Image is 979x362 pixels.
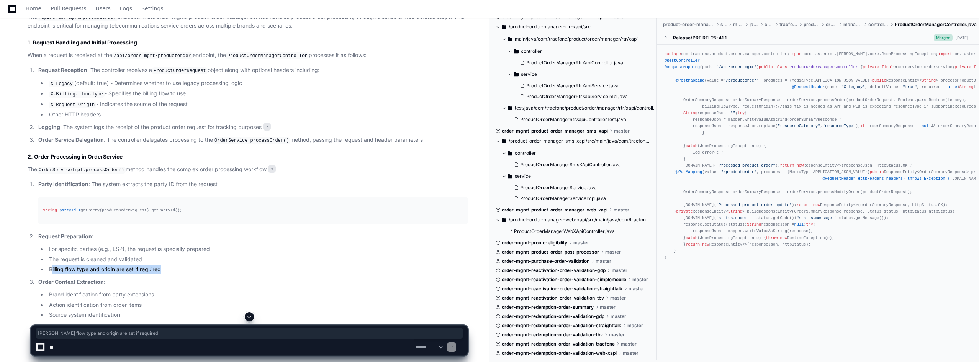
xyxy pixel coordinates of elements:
span: "/productorder" [724,78,759,83]
h2: 2. Order Processing in OrderService [28,153,468,161]
span: catch [686,236,697,240]
h2: 1. Request Handling and Initial Processing [28,39,468,46]
strong: Request Preparation [38,233,92,239]
span: Logs [120,6,132,11]
code: ProductOrderManagerController [226,52,309,59]
span: "Processed product order" [716,163,775,168]
p: When a request is received at the endpoint, the processes it as follows: [28,51,468,60]
span: order-mgmt-reactivation-order-validation-gdp [502,267,606,274]
span: catch [686,144,697,148]
span: String [747,222,761,227]
span: = [78,208,80,213]
svg: Directory [508,172,512,181]
strong: Logging [38,124,60,130]
span: ProductOrderManagerWebXApiController.java [514,228,615,234]
p: : [38,232,468,241]
svg: Directory [502,136,506,146]
svg: Directory [514,47,519,56]
span: @RestController [665,58,700,63]
span: java [750,21,758,28]
div: Release/PRE REL25-41 1 [673,35,727,41]
code: /api/order-mgmt/productorder [37,14,118,21]
button: service [502,170,651,182]
span: false [945,85,957,89]
span: return [797,203,811,207]
code: X-Billing-Flow-Type [49,91,105,98]
li: Action identification from order items [47,301,468,310]
span: tracfone [779,21,797,28]
span: 3 [268,165,276,173]
span: "/api/order-mgmt" [716,65,756,69]
span: "Processed product order update" [716,203,792,207]
span: return [686,242,700,247]
svg: Directory [502,22,506,31]
svg: Directory [508,103,512,113]
span: public [759,65,773,69]
span: String [959,85,974,89]
span: "status.code: " [716,216,751,220]
span: master [605,249,621,255]
button: ProductOrderManagerWebXApiController.java [505,226,647,237]
span: main [733,21,743,28]
span: "/productorder" [721,170,756,174]
span: "resourceCategory" [778,124,820,128]
span: "resourceType" [822,124,855,128]
span: master [632,277,648,283]
span: String [43,208,57,213]
span: new [702,242,709,247]
span: ProductOrderManagerRtrXapiService.java [526,83,619,89]
span: "" [730,111,735,115]
span: 2 [263,123,271,131]
span: test/java/com/tracfone/product/order/manager/rtr/xapi/controller [515,105,657,111]
span: order-mgmt-reactivation-order-validation-straighttalk [502,286,622,292]
code: X-Legacy [49,80,74,87]
span: @PostMapping [676,78,704,83]
span: String [728,209,742,214]
span: master [612,267,627,274]
svg: Directory [508,34,512,44]
span: String [922,78,936,83]
span: order-mgmt-product-order-post-processor [502,249,599,255]
span: order-mgmt-purchase-order-validation [502,258,589,264]
span: order-mgmt-promo-eligibility [502,240,567,246]
button: /product-order-manager-sms-xapi/src/main/java/com/tracfone/product/order/manager/sms/xapi [496,135,651,147]
strong: Order Service Delegation [38,136,104,143]
span: @RequestHeader HttpHeaders headers) throws Exception { [822,176,950,181]
span: "true" [903,85,917,89]
span: order-mgmt-reactivation-order-validation-simplemobile [502,277,626,283]
code: /api/order-mgmt/productorder [112,52,193,59]
span: @RequestHeader [792,85,825,89]
li: Other HTTP headers [47,110,468,119]
code: X-Request-Origin [49,102,96,108]
span: new [780,236,787,240]
span: Pull Requests [51,6,86,11]
code: ProductOrderRequest [152,67,208,74]
button: main/java/com/tracfone/product/order/manager/rtr/xapi [502,33,657,45]
span: private [863,65,879,69]
div: getParty(productOrderRequest).getPartyId(); [43,207,463,214]
svg: Directory [508,149,512,158]
span: product [804,21,820,28]
span: new [813,203,820,207]
span: ProductOrderManagerController.java [895,21,977,28]
span: order-mgmt-product-order-manager-web-xapi [502,207,607,213]
p: : The controller receives a object along with optional headers including: [38,66,468,75]
span: order-mgmt-reactivation-order-validation-tbv [502,295,604,301]
span: [PERSON_NAME] flow type and origin are set if required [38,330,461,336]
span: master [614,128,630,134]
button: ProductOrderManagerRtrXapiServiceImpl.java [517,91,653,102]
li: The request is cleaned and validated [47,255,468,264]
p: : The controller delegates processing to the method, passing the request and header parameters [38,136,468,145]
span: order-mgmt-product-order-manager-sms-xapi [502,128,608,134]
span: ProductOrderManagerServiceImpl.java [520,195,606,201]
strong: Order Context Extraction [38,278,104,285]
span: ProductOrderManagerRtrXapiController.java [526,60,623,66]
li: Billing flow type and origin are set if required [47,265,468,274]
button: ProductOrderManagerService.java [511,182,647,193]
span: manager [843,21,863,28]
span: service [515,173,531,179]
span: null [794,222,804,227]
span: private [955,65,971,69]
span: service [521,71,537,77]
span: package [665,52,681,56]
